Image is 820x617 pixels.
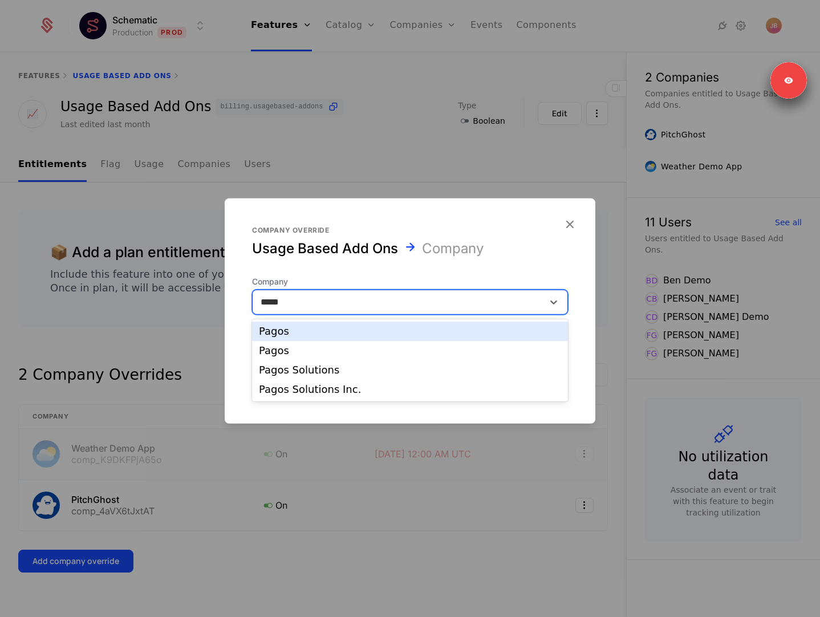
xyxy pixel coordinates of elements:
[259,365,561,375] div: Pagos Solutions
[259,384,561,395] div: Pagos Solutions Inc.
[259,346,561,356] div: Pagos
[252,276,568,287] span: Company
[259,326,561,336] div: Pagos
[422,240,484,258] div: Company
[252,240,398,258] div: Usage Based Add Ons
[252,226,568,235] div: Company override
